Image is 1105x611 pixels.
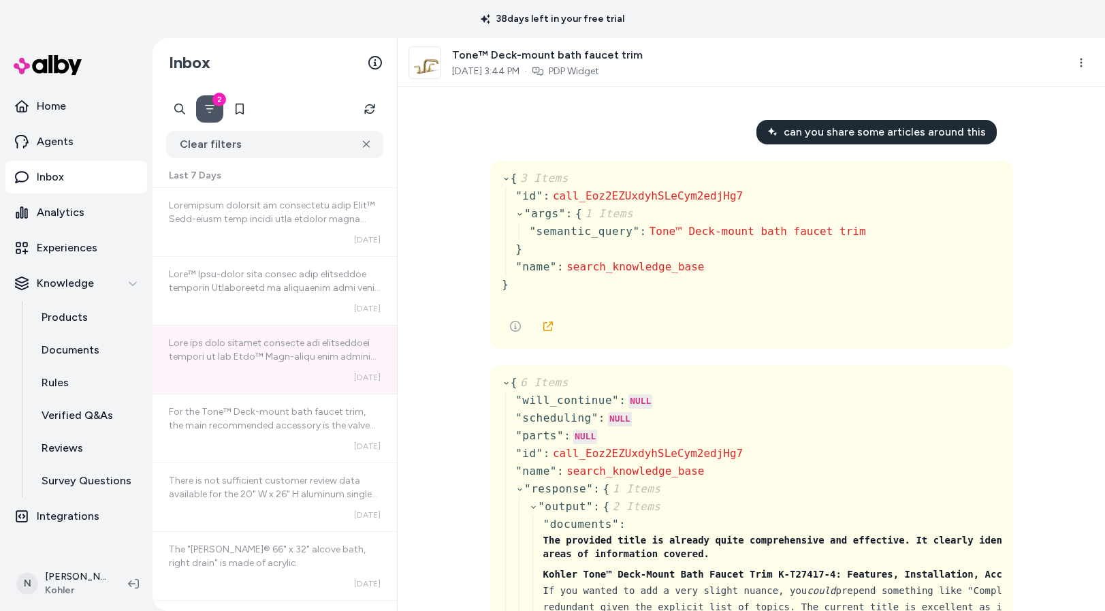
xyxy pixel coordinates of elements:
[593,481,600,497] div: :
[42,407,113,424] p: Verified Q&As
[529,225,639,238] span: " semantic_query "
[42,309,88,326] p: Products
[619,392,626,409] div: :
[37,240,97,256] p: Experiences
[549,65,599,78] a: PDP Widget
[354,372,381,383] span: [DATE]
[5,125,147,158] a: Agents
[598,410,605,426] div: :
[169,544,366,569] span: The "[PERSON_NAME]® 66" x 32" alcove bath, right drain" is made of acrylic.
[515,429,564,442] span: " parts "
[28,366,147,399] a: Rules
[543,445,549,462] div: :
[564,428,571,444] div: :
[566,260,704,273] span: search_knowledge_base
[510,376,568,389] span: {
[5,267,147,300] button: Knowledge
[42,342,99,358] p: Documents
[5,232,147,264] a: Experiences
[37,134,74,150] p: Agents
[515,189,543,202] span: " id "
[524,482,592,495] span: " response "
[593,499,600,515] div: :
[28,301,147,334] a: Products
[37,98,66,114] p: Home
[525,65,527,78] span: ·
[37,275,94,292] p: Knowledge
[42,473,131,489] p: Survey Questions
[517,376,568,389] span: 6 Items
[649,225,865,238] span: Tone™ Deck-mount bath faucet trim
[515,242,522,255] span: }
[552,447,742,460] span: call_Eoz2EZUxdyhSLeCym2edjHg7
[14,55,82,75] img: alby Logo
[543,518,618,531] span: " documents "
[169,52,210,73] h2: Inbox
[538,500,593,513] span: " output "
[807,585,835,596] em: could
[42,440,83,456] p: Reviews
[409,47,441,78] img: T27417-4-2MB_ISO_d2c0005992_rgb
[515,465,557,477] span: " name "
[557,259,564,275] div: :
[37,508,99,524] p: Integrations
[628,394,652,409] div: NULL
[153,188,397,256] a: Loremipsum dolorsit am consectetu adip Elit™ Sedd-eiusm temp incidi utla etdolor magna aliqu enim...
[153,531,397,600] a: The "[PERSON_NAME]® 66" x 32" alcove bath, right drain" is made of acrylic.[DATE]
[37,204,84,221] p: Analytics
[354,441,381,452] span: [DATE]
[609,482,660,495] span: 1 Items
[212,93,226,106] div: 2
[16,573,38,595] span: N
[354,303,381,314] span: [DATE]
[5,161,147,193] a: Inbox
[354,578,381,589] span: [DATE]
[565,206,572,222] div: :
[582,207,633,220] span: 1 Items
[575,207,632,220] span: {
[609,500,660,513] span: 2 Items
[639,223,646,240] div: :
[524,207,565,220] span: " args "
[517,172,568,185] span: 3 Items
[28,334,147,366] a: Documents
[515,394,619,407] span: " will_continue "
[452,65,519,78] span: [DATE] 3:44 PM
[557,463,564,480] div: :
[502,278,509,291] span: }
[169,169,221,183] span: Last 7 Days
[552,189,742,202] span: call_Eoz2EZUxdyhSLeCym2edjHg7
[5,196,147,229] a: Analytics
[42,375,69,391] p: Rules
[510,172,568,185] span: {
[566,465,704,477] span: search_knowledge_base
[37,169,64,185] p: Inbox
[8,562,117,606] button: N[PERSON_NAME]Kohler
[502,313,529,340] button: See more
[153,325,397,394] a: Lore ips dolo sitamet consecte adi elitseddoei tempori ut lab Etdo™ Magn-aliqu enim admini veni: ...
[607,412,631,427] div: NULL
[515,447,543,460] span: " id "
[169,406,380,581] span: For the Tone™ Deck-mount bath faucet trim, the main recommended accessory is the valve required t...
[356,95,383,123] button: Refresh
[573,430,597,445] div: NULL
[28,432,147,465] a: Reviews
[45,584,106,597] span: Kohler
[473,12,632,26] p: 38 days left in your free trial
[784,124,986,140] span: can you share some articles around this
[619,516,626,533] div: :
[28,399,147,432] a: Verified Q&As
[169,475,378,554] span: There is not sufficient customer review data available for the 20" W x 26" H aluminum single-door...
[166,131,383,158] button: Clear filters
[354,510,381,520] span: [DATE]
[5,90,147,123] a: Home
[543,188,549,204] div: :
[354,234,381,245] span: [DATE]
[603,500,660,513] span: {
[153,394,397,463] a: For the Tone™ Deck-mount bath faucet trim, the main recommended accessory is the valve required t...
[5,500,147,533] a: Integrations
[45,570,106,584] p: [PERSON_NAME]
[153,463,397,531] a: There is not sufficient customer review data available for the 20" W x 26" H aluminum single-door...
[28,465,147,497] a: Survey Questions
[452,47,643,63] span: Tone™ Deck-mount bath faucet trim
